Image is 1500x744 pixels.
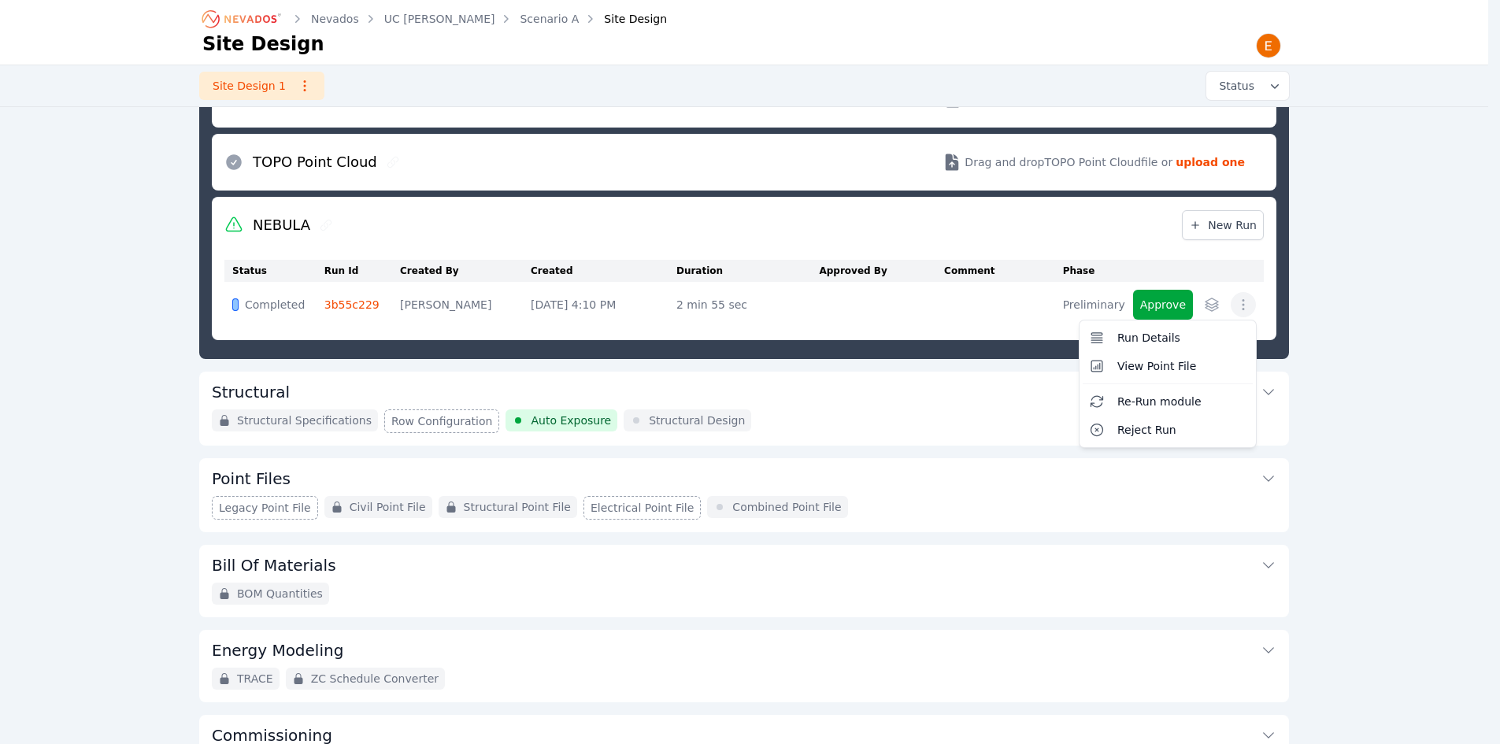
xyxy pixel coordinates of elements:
button: Run Details [1083,324,1253,352]
span: Re-Run module [1117,394,1202,409]
span: Reject Run [1117,422,1176,438]
button: Re-Run module [1083,387,1253,416]
button: Reject Run [1083,416,1253,444]
button: View Point File [1083,352,1253,380]
span: Run Details [1117,330,1180,346]
span: View Point File [1117,358,1196,374]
